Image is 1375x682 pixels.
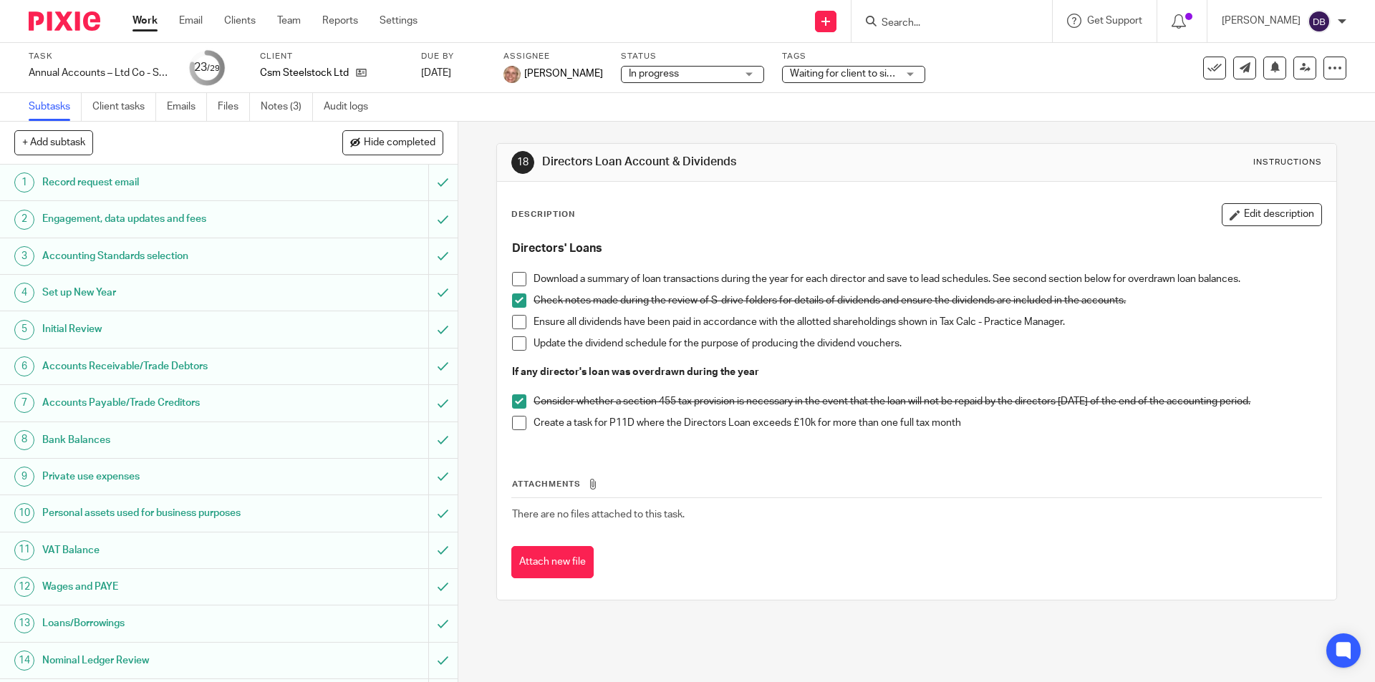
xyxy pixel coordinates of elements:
h1: Engagement, data updates and fees [42,208,290,230]
h1: Accounts Receivable/Trade Debtors [42,356,290,377]
label: Status [621,51,764,62]
label: Task [29,51,172,62]
p: Description [511,209,575,220]
a: Clients [224,14,256,28]
h1: Private use expenses [42,466,290,487]
div: 12 [14,577,34,597]
span: [DATE] [421,68,451,78]
div: 3 [14,246,34,266]
p: Create a task for P11D where the Directors Loan exceeds £10k for more than one full tax month [534,416,1321,430]
div: 13 [14,613,34,633]
div: 9 [14,467,34,487]
a: Reports [322,14,358,28]
h1: Initial Review [42,318,290,340]
button: Attach new file [511,546,594,578]
label: Due by [421,51,486,62]
p: Consider whether a section 455 tax provision is necessary in the event that the loan will not be ... [534,394,1321,409]
div: 10 [14,503,34,523]
a: Files [218,93,250,121]
h1: Personal assets used for business purposes [42,502,290,524]
span: Waiting for client to sign/approve [790,69,937,79]
div: 14 [14,651,34,671]
h1: Accounts Payable/Trade Creditors [42,392,290,414]
span: Hide completed [364,137,435,149]
h1: Set up New Year [42,282,290,303]
strong: Directors' Loans [512,243,602,254]
span: Attachments [512,480,581,488]
a: Settings [380,14,418,28]
h1: VAT Balance [42,540,290,561]
h1: Accounting Standards selection [42,245,290,267]
a: Team [277,14,301,28]
h1: Directors Loan Account & Dividends [542,155,947,170]
p: Ensure all dividends have been paid in accordance with the allotted shareholdings shown in Tax Ca... [534,315,1321,329]
div: Instructions [1253,157,1322,168]
img: svg%3E [1308,10,1331,33]
a: Emails [167,93,207,121]
button: + Add subtask [14,130,93,155]
p: [PERSON_NAME] [1222,14,1301,28]
img: SJ.jpg [503,66,521,83]
div: 1 [14,172,34,193]
a: Subtasks [29,93,82,121]
button: Edit description [1222,203,1322,226]
div: 7 [14,393,34,413]
label: Assignee [503,51,603,62]
h1: Bank Balances [42,429,290,451]
button: Hide completed [342,130,443,155]
h1: Loans/Borrowings [42,613,290,634]
div: 11 [14,540,34,560]
div: 5 [14,320,34,340]
strong: If any director's loan was overdrawn during the year [512,367,759,377]
img: Pixie [29,11,100,31]
label: Client [260,51,403,62]
span: [PERSON_NAME] [524,67,603,81]
h1: Nominal Ledger Review [42,650,290,671]
p: Check notes made during the review of S-drive folders for details of dividends and ensure the div... [534,293,1321,308]
div: 6 [14,356,34,376]
div: 8 [14,430,34,450]
a: Email [179,14,203,28]
a: Notes (3) [261,93,313,121]
input: Search [880,17,1009,30]
small: /29 [207,64,220,72]
h1: Wages and PAYE [42,576,290,598]
div: Annual Accounts – Ltd Co - Software [29,66,172,80]
span: There are no files attached to this task. [512,510,685,520]
p: Update the dividend schedule for the purpose of producing the dividend vouchers. [534,336,1321,351]
div: 2 [14,210,34,230]
a: Audit logs [324,93,379,121]
div: 23 [194,59,220,76]
p: Download a summary of loan transactions during the year for each director and save to lead schedu... [534,272,1321,286]
a: Work [132,14,158,28]
a: Client tasks [92,93,156,121]
h1: Record request email [42,172,290,193]
label: Tags [782,51,925,62]
div: 4 [14,283,34,303]
div: 18 [511,151,534,174]
p: Csm Steelstock Ltd [260,66,349,80]
span: In progress [629,69,679,79]
span: Get Support [1087,16,1142,26]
